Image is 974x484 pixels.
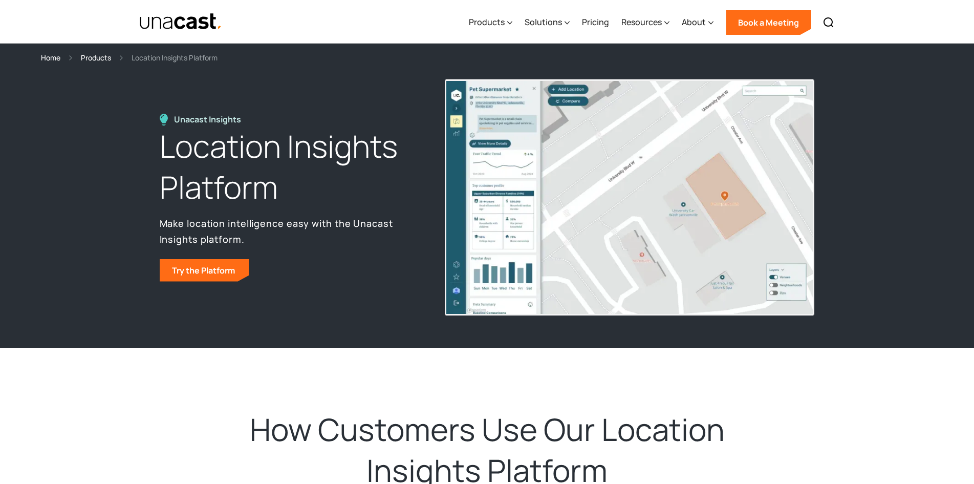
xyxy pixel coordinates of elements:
p: Make location intelligence easy with the Unacast Insights platform. [160,216,422,246]
img: Search icon [823,16,835,29]
a: Home [41,52,60,64]
div: About [682,16,706,28]
div: Resources [621,2,669,44]
img: An image of the unacast UI. Shows a map of a pet supermarket along with relevant data in the side... [445,80,814,315]
h1: Location Insights Platform [160,126,422,208]
a: Try the Platform [160,259,249,282]
div: Resources [621,16,662,28]
div: Solutions [525,2,570,44]
img: Unacast text logo [139,13,223,31]
a: Book a Meeting [726,10,811,35]
div: Location Insights Platform [132,52,218,64]
a: Products [81,52,111,64]
a: home [139,13,223,31]
div: Solutions [525,16,562,28]
div: Products [469,2,512,44]
div: Unacast Insights [174,114,246,125]
a: Pricing [582,2,609,44]
div: About [682,2,713,44]
img: Location Insights Platform icon [160,114,168,126]
div: Products [469,16,505,28]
